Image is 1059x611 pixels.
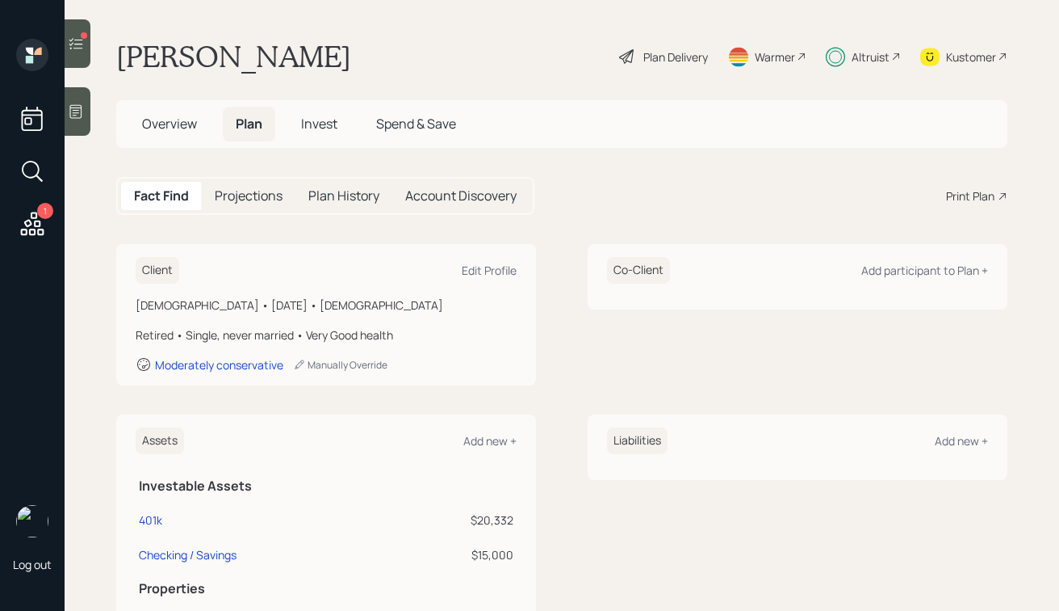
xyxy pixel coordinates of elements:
[134,188,189,204] h5: Fact Find
[643,48,708,65] div: Plan Delivery
[136,257,179,284] h6: Client
[852,48,889,65] div: Altruist
[393,546,513,563] div: $15,000
[136,327,517,343] div: Retired • Single, never married • Very Good health
[935,433,988,449] div: Add new +
[293,358,387,372] div: Manually Override
[946,48,996,65] div: Kustomer
[405,188,517,204] h5: Account Discovery
[16,505,48,537] img: robby-grisanti-headshot.png
[139,512,162,529] div: 401k
[462,263,517,278] div: Edit Profile
[37,203,53,219] div: 1
[393,512,513,529] div: $20,332
[155,357,283,373] div: Moderately conservative
[607,428,668,454] h6: Liabilities
[136,297,517,314] div: [DEMOGRAPHIC_DATA] • [DATE] • [DEMOGRAPHIC_DATA]
[236,115,262,133] span: Plan
[308,188,379,204] h5: Plan History
[139,581,513,596] h5: Properties
[139,546,236,563] div: Checking / Savings
[463,433,517,449] div: Add new +
[861,263,988,278] div: Add participant to Plan +
[376,115,456,133] span: Spend & Save
[116,39,351,74] h1: [PERSON_NAME]
[755,48,795,65] div: Warmer
[607,257,670,284] h6: Co-Client
[301,115,337,133] span: Invest
[136,428,184,454] h6: Assets
[946,188,994,204] div: Print Plan
[215,188,283,204] h5: Projections
[13,557,52,572] div: Log out
[142,115,197,133] span: Overview
[139,478,513,494] h5: Investable Assets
